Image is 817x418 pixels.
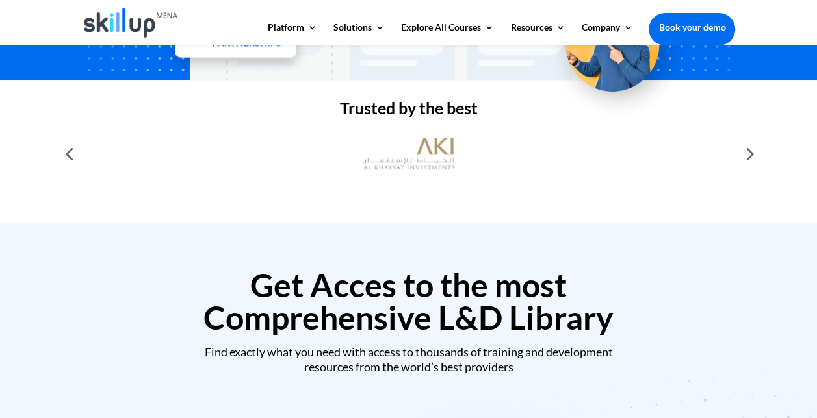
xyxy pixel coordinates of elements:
[601,278,817,418] iframe: Chat Widget
[82,100,736,123] h2: Trusted by the best
[401,23,494,45] a: Explore All Courses
[581,23,632,45] a: Company
[82,269,736,340] h2: Get Acces to the most Comprehensive L&D Library
[333,23,385,45] a: Solutions
[510,23,565,45] a: Resources
[82,345,736,375] div: Find exactly what you need with access to thousands of training and development resources from th...
[268,23,317,45] a: Platform
[84,8,178,38] img: Skillup Mena
[363,131,454,177] img: al khayyat investments logo
[649,13,735,42] a: Book your demo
